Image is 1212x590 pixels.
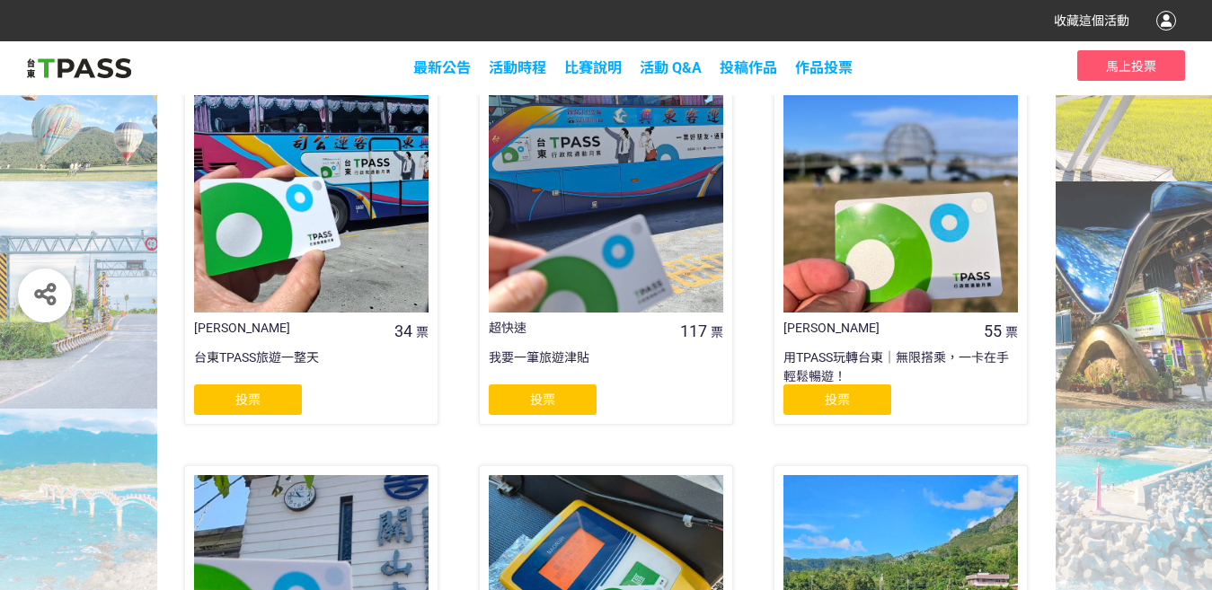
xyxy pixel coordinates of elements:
span: 票 [1005,325,1018,339]
img: 2025創意影音/圖文徵件比賽「用TPASS玩轉台東」 [27,55,131,82]
div: 我要一筆旅遊津貼 [489,348,723,384]
span: 投票 [530,392,555,407]
span: 收藏這個活動 [1054,13,1129,28]
span: 投票 [235,392,261,407]
span: 票 [711,325,723,339]
div: [PERSON_NAME] [194,319,382,338]
span: 117 [680,321,707,340]
a: 超快速117票我要一筆旅遊津貼投票 [479,68,733,425]
span: 34 [394,321,412,340]
a: 最新公告 [413,59,471,76]
span: 作品投票 [795,59,853,76]
div: 超快速 [489,319,677,338]
a: 活動時程 [489,59,546,76]
div: 台東TPASS旅遊一整天 [194,348,429,384]
span: 投稿作品 [720,59,777,76]
a: 活動 Q&A [640,59,702,76]
button: 馬上投票 [1077,50,1185,81]
a: 比賽說明 [564,59,622,76]
a: [PERSON_NAME]55票用TPASS玩轉台東｜無限搭乘，一卡在手輕鬆暢遊！投票 [774,68,1028,425]
span: 55 [984,321,1002,340]
span: 馬上投票 [1106,59,1156,74]
div: 用TPASS玩轉台東｜無限搭乘，一卡在手輕鬆暢遊！ [783,348,1018,384]
div: [PERSON_NAME] [783,319,971,338]
a: [PERSON_NAME]34票台東TPASS旅遊一整天投票 [184,68,438,425]
span: 票 [416,325,429,339]
span: 投票 [825,392,850,407]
